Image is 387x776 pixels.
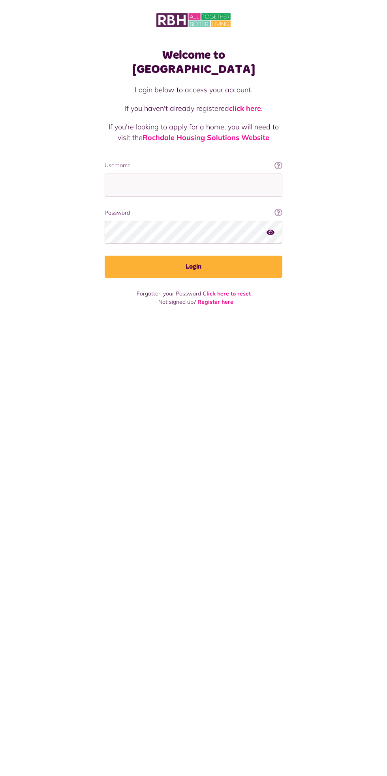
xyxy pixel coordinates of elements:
button: Login [105,256,282,278]
h1: Welcome to [GEOGRAPHIC_DATA] [105,48,282,77]
a: Register here [197,298,233,305]
a: Click here to reset [203,290,251,297]
label: Username [105,161,282,170]
img: MyRBH [156,12,231,28]
span: Forgotten your Password [137,290,201,297]
span: Not signed up? [158,298,196,305]
a: click here [229,104,261,113]
p: Login below to access your account. [105,84,282,95]
a: Rochdale Housing Solutions Website [143,133,269,142]
label: Password [105,209,282,217]
p: If you haven't already registered . [105,103,282,114]
p: If you're looking to apply for a home, you will need to visit the [105,122,282,143]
